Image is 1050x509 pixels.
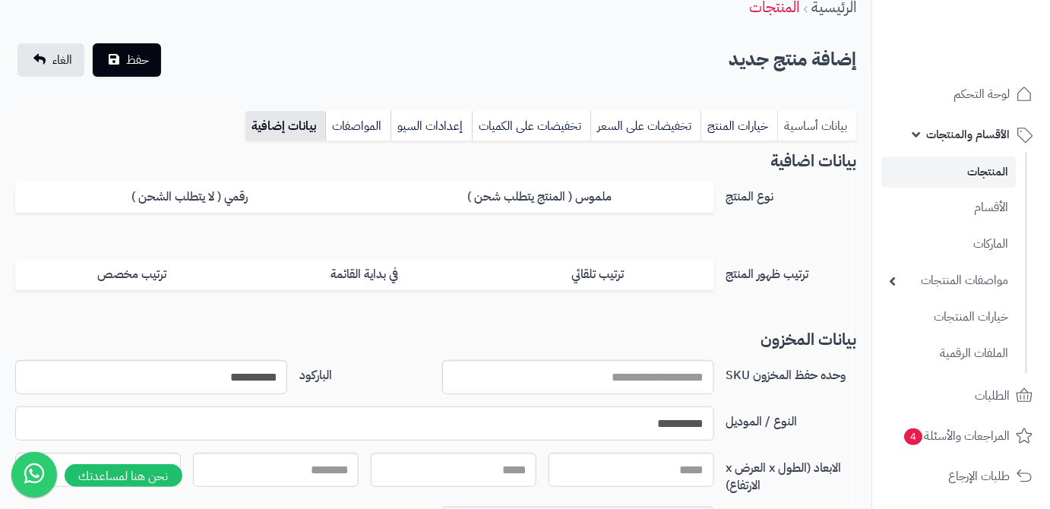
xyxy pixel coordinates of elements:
[720,453,862,495] label: الابعاد (الطول x العرض x الارتفاع)
[881,264,1016,297] a: مواصفات المنتجات
[365,182,714,213] label: ملموس ( المنتج يتطلب شحن )
[245,111,325,141] a: بيانات إضافية
[904,428,922,445] span: 4
[975,385,1010,406] span: الطلبات
[720,406,862,431] label: النوع / الموديل
[720,182,862,206] label: نوع المنتج
[15,259,248,290] label: ترتيب مخصص
[881,228,1016,261] a: الماركات
[881,156,1016,188] a: المنتجات
[52,51,72,69] span: الغاء
[590,111,701,141] a: تخفيضات على السعر
[881,378,1041,414] a: الطلبات
[881,458,1041,495] a: طلبات الإرجاع
[15,182,365,213] label: رقمي ( لا يتطلب الشحن )
[881,191,1016,224] a: الأقسام
[881,301,1016,334] a: خيارات المنتجات
[248,259,482,290] label: في بداية القائمة
[720,259,862,283] label: ترتيب ظهور المنتج
[903,425,1010,447] span: المراجعات والأسئلة
[720,360,862,384] label: وحده حفظ المخزون SKU
[701,111,777,141] a: خيارات المنتج
[881,76,1041,112] a: لوحة التحكم
[948,466,1010,487] span: طلبات الإرجاع
[15,331,856,349] h3: بيانات المخزون
[481,259,714,290] label: ترتيب تلقائي
[391,111,472,141] a: إعدادات السيو
[926,124,1010,145] span: الأقسام والمنتجات
[93,43,161,77] button: حفظ
[15,153,856,170] h3: بيانات اضافية
[293,360,435,384] label: الباركود
[126,51,149,69] span: حفظ
[954,84,1010,105] span: لوحة التحكم
[472,111,590,141] a: تخفيضات على الكميات
[17,43,84,77] a: الغاء
[881,418,1041,454] a: المراجعات والأسئلة4
[777,111,856,141] a: بيانات أساسية
[729,44,856,75] h2: إضافة منتج جديد
[325,111,391,141] a: المواصفات
[881,337,1016,370] a: الملفات الرقمية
